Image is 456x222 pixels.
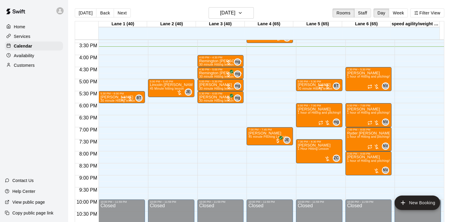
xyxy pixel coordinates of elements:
[199,68,242,71] div: 4:30 PM – 5:00 PM
[248,200,291,203] div: 10:00 PM – 11:59 PM
[383,143,388,149] span: NV
[382,82,389,90] div: Nathan Volf
[318,84,323,89] span: Recurring event
[389,8,408,17] button: Week
[78,115,99,120] span: 6:30 PM
[347,68,390,71] div: 4:30 PM – 5:30 PM
[347,152,390,155] div: 8:00 PM – 9:00 PM
[373,8,389,17] button: Day
[410,8,444,17] button: Filter View
[199,63,234,66] span: 30 minute Hitting lesson
[395,196,440,210] button: add
[335,155,340,162] span: Zion Clonts
[5,42,63,51] a: Calendar
[14,53,34,59] p: Availability
[248,128,291,131] div: 7:00 PM – 7:45 PM
[235,71,240,77] span: mg
[248,135,286,138] span: 45 minute Pitching Lesson
[196,21,245,27] div: Lane 3 (40)
[199,200,242,203] div: 10:00 PM – 11:59 PM
[285,137,289,143] span: JE
[5,22,63,31] a: Home
[283,137,291,144] div: Justin Evans
[234,82,241,90] div: matt gonzalez
[384,119,389,126] span: Nathan Volf
[383,83,388,89] span: NV
[12,188,35,194] p: Help Center
[333,119,340,126] div: matt gonzalez
[382,143,389,150] div: Nathan Volf
[296,79,342,91] div: 5:00 PM – 5:30 PM: Kade Thompson
[367,120,372,125] span: Recurring event
[298,111,351,114] span: 1 hour of Hitting and pitching/fielding
[347,128,390,131] div: 7:00 PM – 8:00 PM
[78,187,99,193] span: 9:30 PM
[334,119,339,125] span: mg
[78,67,99,72] span: 4:30 PM
[14,33,30,39] p: Services
[135,94,143,102] div: Brandon Taylor
[78,91,99,96] span: 5:30 PM
[5,32,63,41] a: Services
[12,177,34,183] p: Contact Us
[114,8,131,17] button: Next
[150,87,184,90] span: 45 Minute hitting lesson
[347,104,390,107] div: 6:00 PM – 7:00 PM
[225,96,231,102] span: All customers have paid
[75,199,99,205] span: 10:00 PM
[345,151,392,175] div: 8:00 PM – 9:00 PM: 1 hour of Hitting and pitching/fielding
[275,138,281,144] span: All customers have paid
[286,137,291,144] span: Justin Evans
[121,96,126,101] span: Recurring event
[298,147,329,150] span: 1 Hour Hitting Lesson
[96,8,114,17] button: Back
[342,21,391,27] div: Lane 6 (65)
[100,99,135,102] span: 30 minute Hitting lesson
[14,43,32,49] p: Calendar
[354,8,371,17] button: Staff
[199,92,242,95] div: 5:30 PM – 6:00 PM
[187,88,192,96] span: Justin Evans
[296,139,342,163] div: 7:30 PM – 8:30 PM: 1 Hour Hitting Lesson
[383,167,388,173] span: NV
[234,94,241,102] div: matt gonzalez
[199,56,242,59] div: 4:00 PM – 4:30 PM
[220,9,235,17] h6: [DATE]
[236,70,241,78] span: matt gonzalez
[382,119,389,126] div: Nathan Volf
[347,75,400,78] span: 1 hour of Hitting and pitching/fielding
[347,111,400,114] span: 1 hour of Hitting and pitching/fielding
[209,7,254,19] button: [DATE]
[78,151,99,156] span: 8:00 PM
[234,70,241,78] div: matt gonzalez
[298,80,341,83] div: 5:00 PM – 5:30 PM
[235,95,240,101] span: mg
[199,75,234,78] span: 30 minute Hitting lesson
[318,120,323,125] span: Recurring event
[347,200,390,203] div: 10:00 PM – 11:59 PM
[199,80,242,83] div: 5:00 PM – 5:30 PM
[345,103,392,127] div: 6:00 PM – 7:00 PM: 1 hour of Hitting and pitching/fielding
[332,8,354,17] button: Rooms
[298,104,341,107] div: 6:00 PM – 7:00 PM
[78,163,99,168] span: 8:30 PM
[247,127,293,145] div: 7:00 PM – 7:45 PM: Zander Vlasz
[12,210,53,216] p: Copy public page link
[138,94,143,102] span: Brandon Taylor
[148,79,194,97] div: 5:00 PM – 5:45 PM: Lincoln Rawls
[78,139,99,144] span: 7:30 PM
[150,80,193,83] div: 5:00 PM – 5:45 PM
[99,21,147,27] div: Lane 1 (40)
[245,21,294,27] div: Lane 4 (65)
[293,21,342,27] div: Lane 5 (65)
[197,79,244,91] div: 5:00 PM – 5:30 PM: Luke Whire
[235,59,240,65] span: mg
[199,87,234,90] span: 30 minute Hitting lesson
[347,135,400,138] span: 1 hour of Hitting and pitching/fielding
[333,155,340,162] div: Zion Clonts
[78,175,99,180] span: 9:00 PM
[100,92,143,95] div: 5:30 PM – 6:00 PM
[391,21,439,27] div: speed agility/weight room
[5,51,63,60] a: Availability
